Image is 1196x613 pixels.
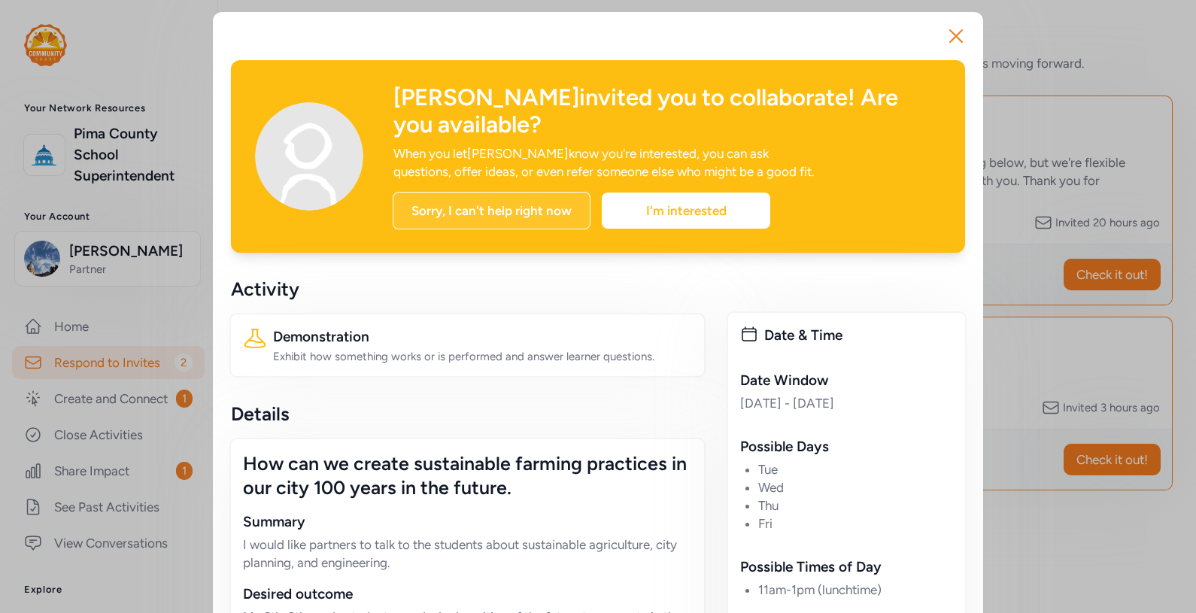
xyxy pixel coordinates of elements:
li: Fri [758,514,953,533]
div: Demonstration [273,326,692,347]
li: Wed [758,478,953,496]
li: 11am-1pm (lunchtime) [758,581,953,599]
div: Desired outcome [243,584,692,605]
div: When you let [PERSON_NAME] know you're interested, you can ask questions, offer ideas, or even re... [393,144,827,181]
div: [DATE] - [DATE] [740,394,953,412]
div: Possible Times of Day [740,557,953,578]
div: Possible Days [740,436,953,457]
div: I'm interested [602,193,770,229]
div: Summary [243,511,692,533]
li: Thu [758,496,953,514]
div: Sorry, I can't help right now [393,192,590,229]
div: Date Window [740,370,953,391]
img: Avatar [255,102,363,211]
li: Tue [758,460,953,478]
p: I would like partners to talk to the students about sustainable agriculture, city planning, and e... [243,536,692,572]
div: Details [231,402,704,426]
div: Activity [231,277,704,301]
div: [PERSON_NAME] invited you to collaborate! Are you available? [393,84,941,138]
div: Date & Time [764,325,953,346]
div: How can we create sustainable farming practices in our city 100 years in the future. [243,451,692,499]
div: Exhibit how something works or is performed and answer learner questions. [273,349,692,364]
